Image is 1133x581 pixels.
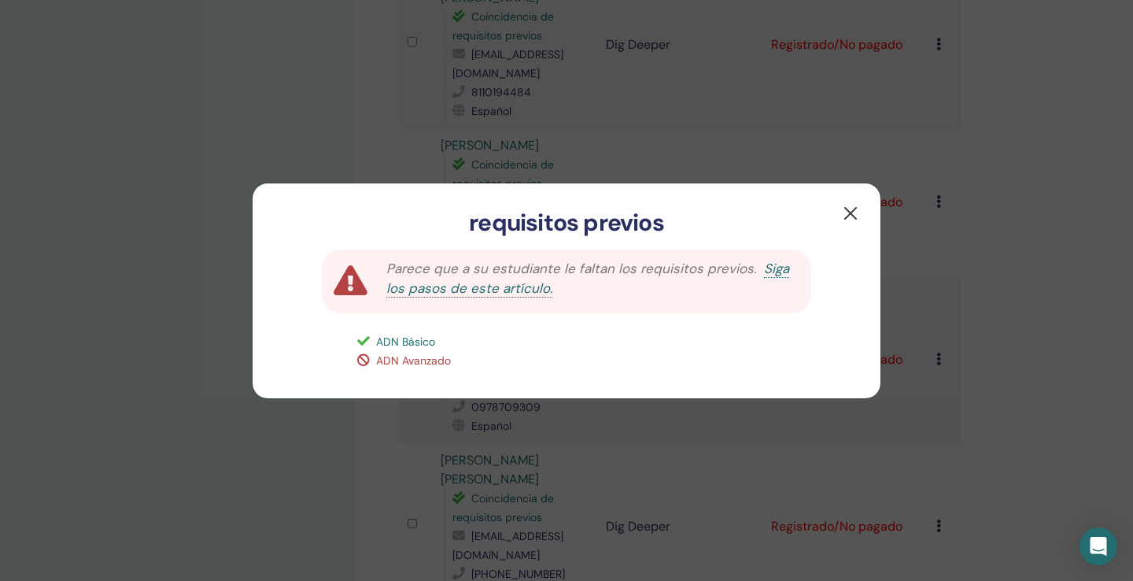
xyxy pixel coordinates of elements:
[376,353,451,368] span: ADN Avanzado
[386,260,756,277] span: Parece que a su estudiante le faltan los requisitos previos.
[376,335,435,349] span: ADN Básico
[386,260,789,298] a: Siga los pasos de este artículo.
[1079,527,1117,565] div: Open Intercom Messenger
[278,209,855,237] h3: requisitos previos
